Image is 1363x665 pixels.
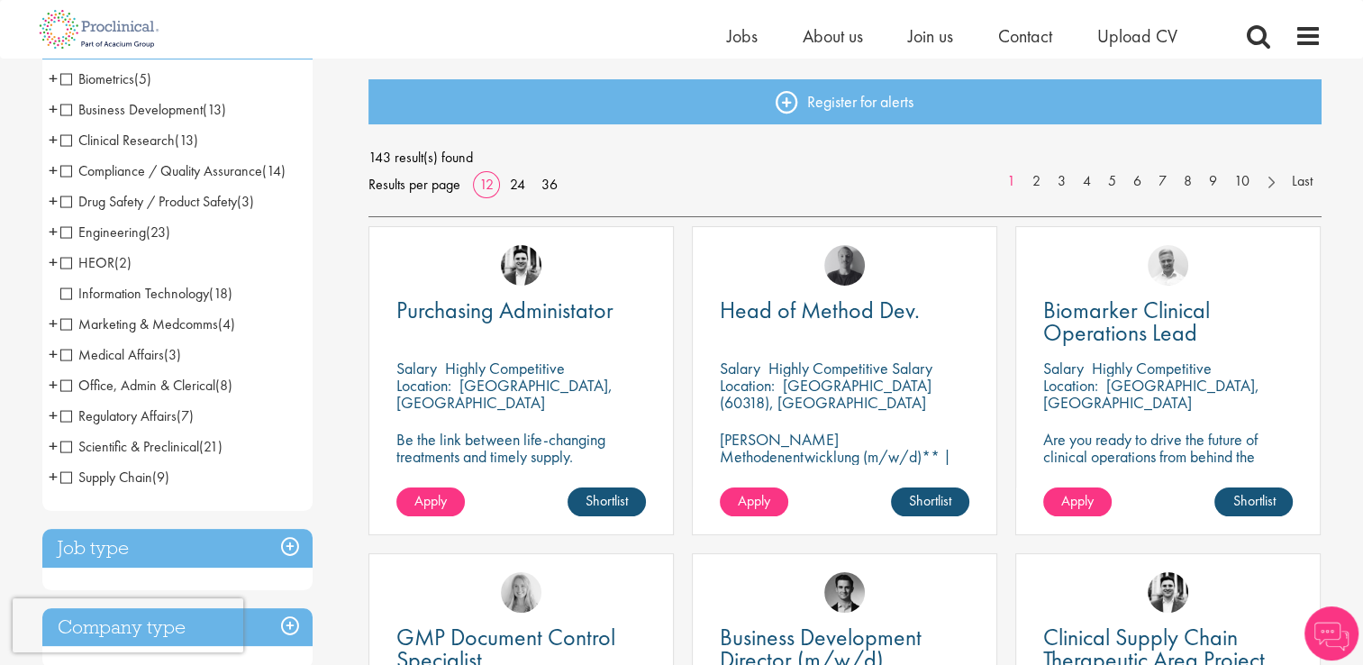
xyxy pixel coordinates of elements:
span: Business Development [60,100,226,119]
span: (13) [175,131,198,150]
a: 3 [1049,171,1075,192]
span: (21) [199,437,223,456]
a: Apply [720,487,788,516]
span: Drug Safety / Product Safety [60,192,254,211]
span: Salary [1043,358,1084,378]
a: 12 [473,175,500,194]
p: Highly Competitive [1092,358,1212,378]
span: (4) [218,314,235,333]
span: Apply [738,491,770,510]
a: Apply [1043,487,1112,516]
span: Information Technology [60,284,232,303]
a: 1 [998,171,1024,192]
a: Join us [908,24,953,48]
span: + [49,65,58,92]
span: + [49,371,58,398]
a: 7 [1149,171,1176,192]
img: Edward Little [1148,572,1188,613]
span: Location: [396,375,451,396]
a: 8 [1175,171,1201,192]
a: Shortlist [568,487,646,516]
a: Register for alerts [368,79,1322,124]
span: Medical Affairs [60,345,164,364]
span: Supply Chain [60,468,169,487]
span: (2) [114,253,132,272]
p: [GEOGRAPHIC_DATA], [GEOGRAPHIC_DATA] [1043,375,1259,413]
span: Regulatory Affairs [60,406,194,425]
img: Max Slevogt [824,572,865,613]
a: 5 [1099,171,1125,192]
span: (18) [209,284,232,303]
span: Location: [1043,375,1098,396]
span: (14) [262,161,286,180]
h3: Job type [42,529,313,568]
span: Medical Affairs [60,345,181,364]
a: 36 [535,175,564,194]
span: Regulatory Affairs [60,406,177,425]
span: + [49,341,58,368]
span: Clinical Research [60,131,175,150]
span: Marketing & Medcomms [60,314,235,333]
span: Information Technology [60,284,209,303]
p: Be the link between life-changing treatments and timely supply. [396,431,646,465]
a: 2 [1023,171,1050,192]
span: + [49,157,58,184]
a: Contact [998,24,1052,48]
a: Last [1283,171,1322,192]
span: Office, Admin & Clerical [60,376,232,395]
p: [GEOGRAPHIC_DATA] (60318), [GEOGRAPHIC_DATA] [720,375,931,413]
span: (3) [164,345,181,364]
span: Scientific & Preclinical [60,437,223,456]
span: + [49,218,58,245]
span: Supply Chain [60,468,152,487]
span: (23) [146,223,170,241]
span: Salary [396,358,437,378]
span: Compliance / Quality Assurance [60,161,286,180]
span: + [49,126,58,153]
a: Jobs [727,24,758,48]
span: + [49,402,58,429]
a: 6 [1124,171,1150,192]
span: Apply [414,491,447,510]
span: Apply [1061,491,1094,510]
img: Felix Zimmer [824,245,865,286]
span: (13) [203,100,226,119]
a: Shortlist [891,487,969,516]
img: Joshua Bye [1148,245,1188,286]
span: + [49,433,58,460]
span: Drug Safety / Product Safety [60,192,237,211]
span: + [49,187,58,214]
span: (3) [237,192,254,211]
span: (5) [134,69,151,88]
a: Purchasing Administator [396,299,646,322]
img: Shannon Briggs [501,572,541,613]
span: Biometrics [60,69,151,88]
a: Shortlist [1214,487,1293,516]
span: (8) [215,376,232,395]
a: 9 [1200,171,1226,192]
span: 143 result(s) found [368,144,1322,171]
a: Upload CV [1097,24,1177,48]
span: (9) [152,468,169,487]
span: + [49,310,58,337]
a: About us [803,24,863,48]
span: Biometrics [60,69,134,88]
a: Biomarker Clinical Operations Lead [1043,299,1293,344]
span: Scientific & Preclinical [60,437,199,456]
span: Engineering [60,223,170,241]
a: Edward Little [501,245,541,286]
span: Clinical Research [60,131,198,150]
span: + [49,96,58,123]
a: 4 [1074,171,1100,192]
span: + [49,463,58,490]
span: Office, Admin & Clerical [60,376,215,395]
p: Are you ready to drive the future of clinical operations from behind the scenes? Looking to be in... [1043,431,1293,516]
a: 24 [504,175,532,194]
